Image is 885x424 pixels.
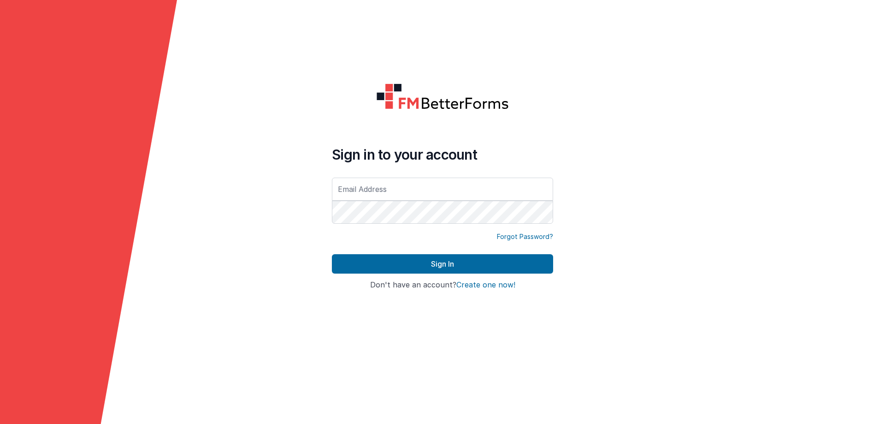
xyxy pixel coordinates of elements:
button: Create one now! [456,281,515,289]
a: Forgot Password? [497,232,553,241]
button: Sign In [332,254,553,274]
h4: Don't have an account? [332,281,553,289]
input: Email Address [332,178,553,201]
h4: Sign in to your account [332,146,553,163]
